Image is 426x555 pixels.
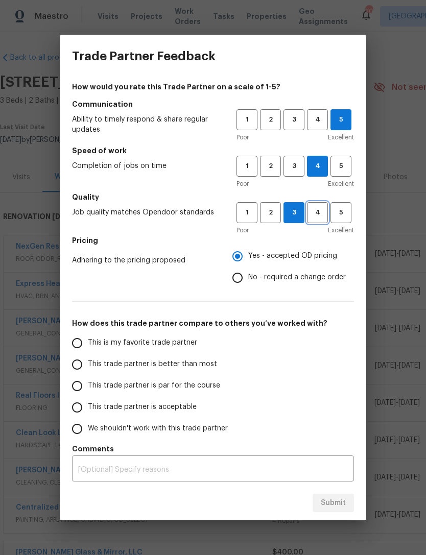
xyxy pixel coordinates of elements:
[283,156,304,177] button: 3
[88,359,217,370] span: This trade partner is better than most
[285,114,303,126] span: 3
[331,114,351,126] span: 5
[261,160,280,172] span: 2
[283,109,304,130] button: 3
[328,225,354,235] span: Excellent
[330,109,351,130] button: 5
[308,207,327,219] span: 4
[72,444,354,454] h5: Comments
[88,337,197,348] span: This is my favorite trade partner
[285,160,303,172] span: 3
[236,225,249,235] span: Poor
[260,156,281,177] button: 2
[332,160,350,172] span: 5
[236,109,257,130] button: 1
[72,318,354,328] h5: How does this trade partner compare to others you’ve worked with?
[72,332,354,440] div: How does this trade partner compare to others you’ve worked with?
[238,160,256,172] span: 1
[238,114,256,126] span: 1
[307,160,327,172] span: 4
[72,82,354,92] h4: How would you rate this Trade Partner on a scale of 1-5?
[72,114,220,135] span: Ability to timely respond & share regular updates
[261,114,280,126] span: 2
[283,202,304,223] button: 3
[72,207,220,218] span: Job quality matches Opendoor standards
[248,251,337,261] span: Yes - accepted OD pricing
[260,109,281,130] button: 2
[308,114,327,126] span: 4
[72,161,220,171] span: Completion of jobs on time
[88,380,220,391] span: This trade partner is par for the course
[307,202,328,223] button: 4
[72,99,354,109] h5: Communication
[261,207,280,219] span: 2
[236,202,257,223] button: 1
[330,202,351,223] button: 5
[72,235,354,246] h5: Pricing
[307,156,328,177] button: 4
[88,423,228,434] span: We shouldn't work with this trade partner
[307,109,328,130] button: 4
[72,192,354,202] h5: Quality
[236,156,257,177] button: 1
[236,132,249,142] span: Poor
[284,207,304,219] span: 3
[248,272,346,283] span: No - required a change order
[260,202,281,223] button: 2
[238,207,256,219] span: 1
[332,207,350,219] span: 5
[72,255,216,266] span: Adhering to the pricing proposed
[232,246,354,288] div: Pricing
[330,156,351,177] button: 5
[236,179,249,189] span: Poor
[328,179,354,189] span: Excellent
[72,146,354,156] h5: Speed of work
[72,49,216,63] h3: Trade Partner Feedback
[328,132,354,142] span: Excellent
[88,402,197,413] span: This trade partner is acceptable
